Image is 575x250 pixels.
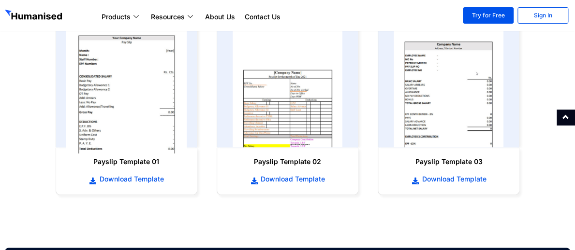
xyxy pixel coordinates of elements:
a: Sign In [517,7,568,24]
span: Download Template [97,174,164,184]
a: Download Template [227,174,348,184]
img: payslip template [394,27,503,147]
h6: Payslip Template 03 [388,157,509,167]
h6: Payslip Template 01 [66,157,187,167]
img: GetHumanised Logo [5,10,64,22]
span: Download Template [258,174,325,184]
h6: Payslip Template 02 [227,157,348,167]
a: Download Template [388,174,509,184]
a: Try for Free [463,7,514,24]
img: payslip template [66,21,187,153]
a: Products [97,11,146,23]
a: Download Template [66,174,187,184]
a: Contact Us [240,11,285,23]
span: Download Template [420,174,487,184]
a: About Us [200,11,240,23]
img: payslip template [233,27,342,147]
a: Resources [146,11,200,23]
